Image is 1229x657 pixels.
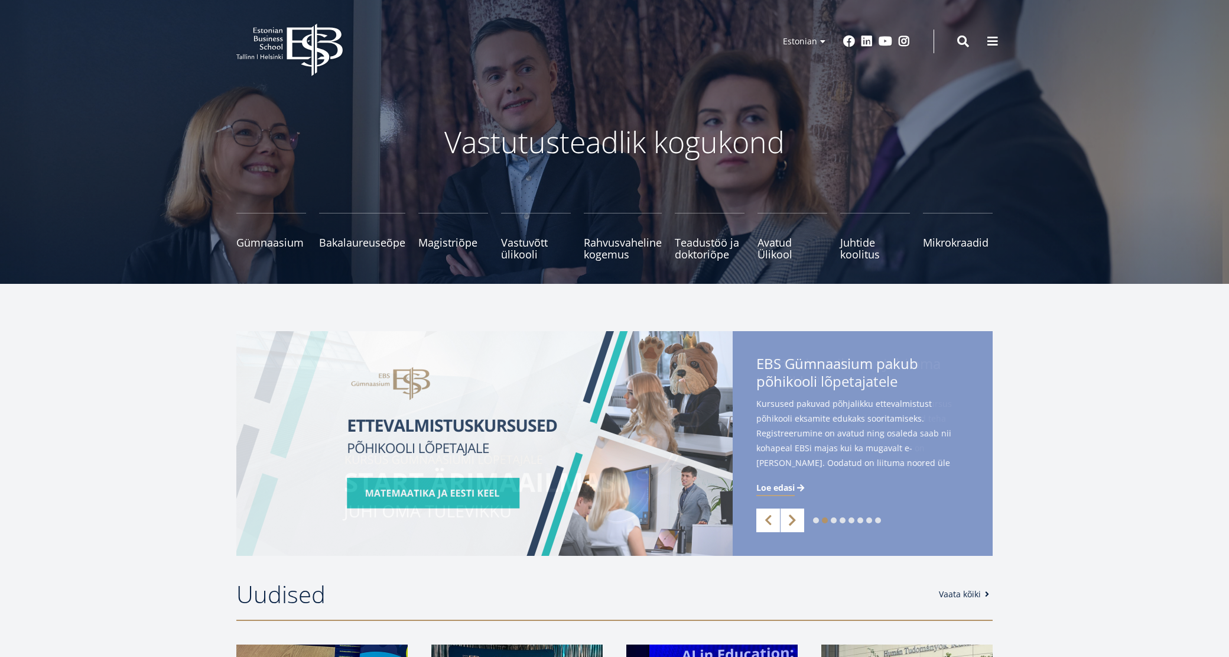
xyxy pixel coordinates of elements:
[831,517,837,523] a: 3
[756,389,847,409] span: matemaatika-
[757,213,827,260] a: Avatud Ülikool
[418,237,488,248] span: Magistriõpe
[418,213,488,260] a: Magistriõpe
[866,517,872,523] a: 7
[781,509,804,532] a: Next
[675,237,744,260] span: Teadustöö ja doktoriõpe
[756,396,969,500] span: Kursused pakuvad põhjalikku ettevalmistust põhikooli eksamite edukaks sooritamiseks. Registreerum...
[843,35,855,47] a: Facebook
[757,237,827,260] span: Avatud Ülikool
[898,35,910,47] a: Instagram
[876,354,918,373] span: pakub
[900,389,934,409] span: keele
[501,213,571,260] a: Vastuvõtt ülikooli
[840,237,910,260] span: Juhtide koolitus
[939,588,993,600] a: Vaata kõiki
[501,237,571,260] span: Vastuvõtt ülikooli
[848,517,854,523] a: 5
[822,517,828,523] a: 2
[866,389,896,409] span: eesti
[236,331,733,556] img: EBS Gümnaasiumi ettevalmistuskursused
[840,517,846,523] a: 4
[584,213,662,260] a: Rahvusvaheline kogemus
[857,517,863,523] a: 6
[236,580,927,609] h2: Uudised
[756,509,780,532] a: Previous
[785,354,873,373] span: Gümnaasium
[675,213,744,260] a: Teadustöö ja doktoriõpe
[584,237,662,260] span: Rahvusvaheline kogemus
[851,389,862,409] span: ja
[756,482,807,494] a: Loe edasi
[236,213,306,260] a: Gümnaasium
[875,517,881,523] a: 8
[301,124,928,160] p: Vastutusteadlik kogukond
[236,237,306,248] span: Gümnaasium
[923,237,993,248] span: Mikrokraadid
[861,35,873,47] a: Linkedin
[756,354,781,373] span: EBS
[813,517,819,523] a: 1
[879,35,892,47] a: Youtube
[319,237,405,248] span: Bakalaureuseõpe
[756,371,817,391] span: põhikooli
[923,213,993,260] a: Mikrokraadid
[821,371,898,391] span: lõpetajatele
[319,213,405,260] a: Bakalaureuseõpe
[756,482,795,494] span: Loe edasi
[840,213,910,260] a: Juhtide koolitus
